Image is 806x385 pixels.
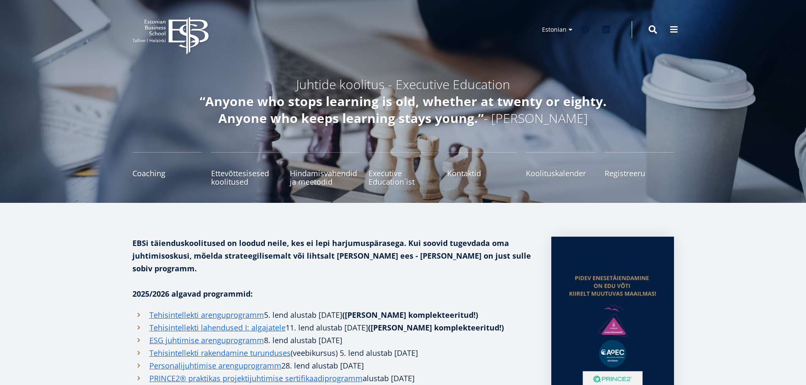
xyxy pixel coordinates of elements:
strong: ([PERSON_NAME] komplekteeritud!) [368,322,504,333]
a: PRINCE2® praktikas projektijuhtimise sertifikaadiprogramm [149,372,363,385]
li: 8. lend alustab [DATE] [132,334,534,347]
span: Koolituskalender [526,169,595,177]
li: 28. lend alustab [DATE] [132,359,534,372]
a: Tehisintellekti lahendused I: algajatele [149,321,286,334]
strong: 2025/2026 algavad programmid: [132,289,253,299]
a: Linkedin [598,21,615,38]
a: Coaching [132,152,202,186]
strong: EBSi täienduskoolitused on loodud neile, kes ei lepi harjumuspärasega. Kui soovid tugevdada oma j... [132,238,531,273]
a: Tehisintellekti arenguprogramm [149,309,264,321]
a: Kontaktid [447,152,517,186]
a: Tehisintellekti rakendamine turunduses [149,347,291,359]
span: Executive Education´ist [369,169,438,186]
li: 11. lend alustab [DATE] [132,321,534,334]
strong: ([PERSON_NAME] komplekteeritud!) [342,310,478,320]
a: ESG juhtimise arenguprogramm [149,334,264,347]
a: Personalijuhtimise arenguprogramm [149,359,281,372]
a: Koolituskalender [526,152,595,186]
li: alustab [DATE] [132,372,534,385]
span: Kontaktid [447,169,517,177]
a: Executive Education´ist [369,152,438,186]
span: Coaching [132,169,202,177]
a: Hindamisvahendid ja meetodid [290,152,359,186]
a: Facebook [577,21,594,38]
a: Ettevõttesisesed koolitused [211,152,281,186]
em: “Anyone who stops learning is old, whether at twenty or eighty. Anyone who keeps learning stays y... [200,93,607,127]
span: Ettevõttesisesed koolitused [211,169,281,186]
li: (veebikursus) 5. lend alustab [DATE] [132,347,534,359]
li: 5. lend alustab [DATE] [132,309,534,321]
h5: - [PERSON_NAME] [179,93,627,127]
h5: Juhtide koolitus - Executive Education [179,76,627,93]
span: Hindamisvahendid ja meetodid [290,169,359,186]
a: Registreeru [605,152,674,186]
span: Registreeru [605,169,674,177]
